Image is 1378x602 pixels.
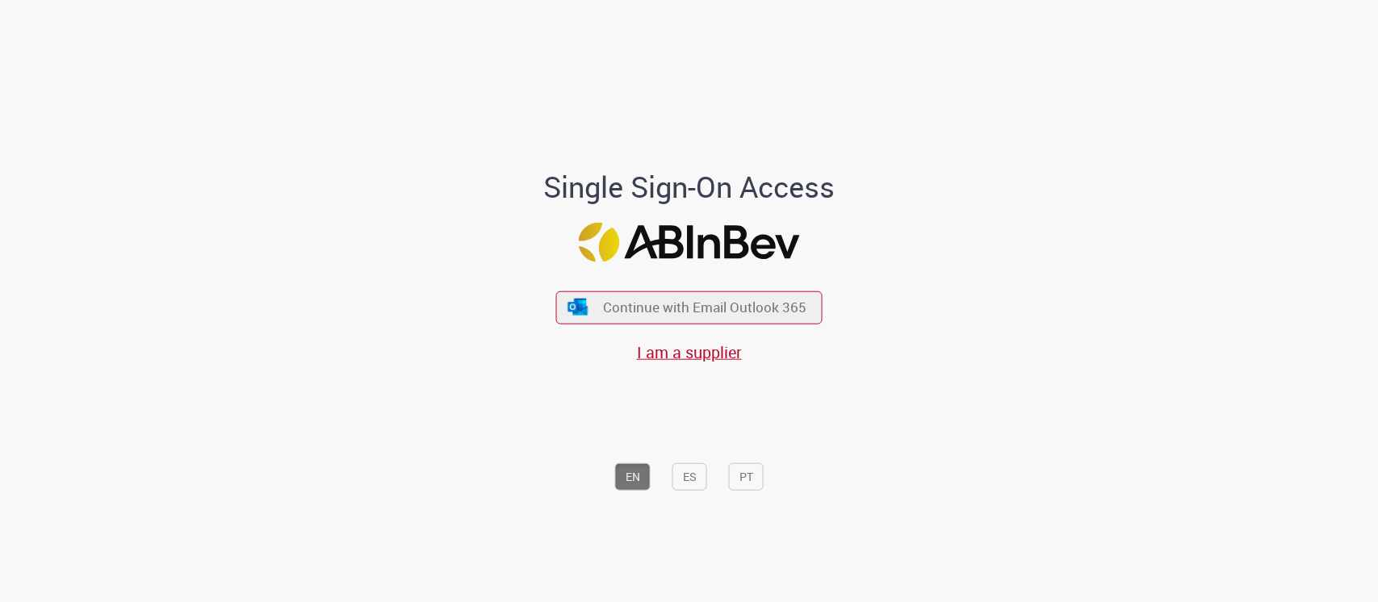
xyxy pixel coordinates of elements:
button: ícone Azure/Microsoft 360 Continue with Email Outlook 365 [556,291,823,324]
button: PT [729,462,764,490]
button: EN [615,462,651,490]
img: Logo ABInBev [579,222,800,261]
a: I am a supplier [637,341,742,362]
span: Continue with Email Outlook 365 [603,298,806,316]
button: ES [672,462,707,490]
h1: Single Sign-On Access [465,171,913,203]
img: ícone Azure/Microsoft 360 [566,299,588,316]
